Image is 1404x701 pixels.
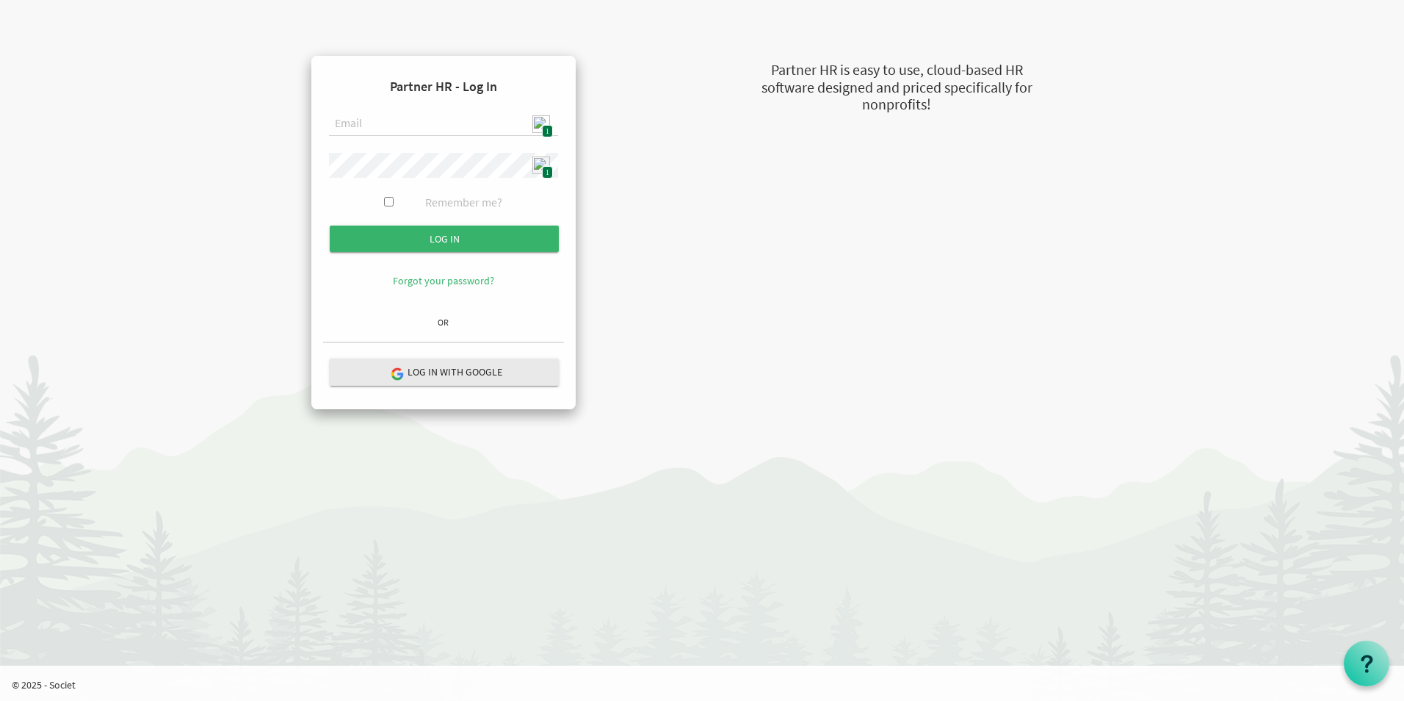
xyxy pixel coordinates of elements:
span: 1 [542,166,553,179]
div: nonprofits! [687,94,1106,115]
h4: Partner HR - Log In [323,68,564,106]
input: Log in [330,226,559,252]
h6: OR [323,317,564,327]
a: Forgot your password? [393,274,494,287]
div: Partner HR is easy to use, cloud-based HR [687,60,1106,81]
img: npw-badge-icon.svg [532,157,550,174]
img: npw-badge-icon.svg [532,115,550,133]
img: google-logo.png [390,367,403,380]
p: © 2025 - Societ [12,677,1404,692]
label: Remember me? [425,194,502,211]
span: 1 [542,125,553,137]
div: software designed and priced specifically for [687,77,1106,98]
input: Email [329,112,558,137]
button: Log in with Google [330,359,559,386]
